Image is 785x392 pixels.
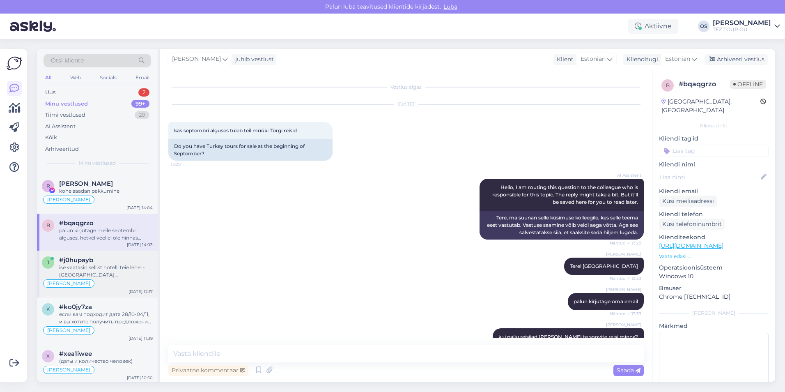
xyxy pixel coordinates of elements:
a: [URL][DOMAIN_NAME] [659,242,723,249]
span: Nähtud ✓ 13:33 [610,275,641,281]
div: Tere, ma suunan selle küsimuse kolleegile, kes selle teema eest vastutab. Vastuse saamine võib ve... [480,211,644,240]
div: Kõik [45,134,57,142]
div: Arhiveeri vestlus [705,54,768,65]
span: [PERSON_NAME] [47,197,90,202]
input: Lisa tag [659,145,769,157]
div: Do you have Turkey tours for sale at the beginning of September? [168,139,333,161]
p: Chrome [TECHNICAL_ID] [659,293,769,301]
span: #bqaqgrzo [59,219,94,227]
div: 20 [135,111,149,119]
div: 99+ [131,100,149,108]
span: Offline [730,80,766,89]
span: 13:29 [171,161,202,167]
div: Minu vestlused [45,100,88,108]
p: Kliendi email [659,187,769,196]
div: [DATE] 14:03 [127,242,153,248]
span: [PERSON_NAME] [47,281,90,286]
span: #xea1iwee [59,350,92,357]
span: Tere! [GEOGRAPHIC_DATA] [570,263,638,269]
span: [PERSON_NAME] [606,286,641,293]
div: [GEOGRAPHIC_DATA], [GEOGRAPHIC_DATA] [661,97,760,115]
span: Nähtud ✓ 13:33 [610,311,641,317]
span: [PERSON_NAME] [606,322,641,328]
div: AI Assistent [45,122,76,131]
div: [PERSON_NAME] [713,20,771,26]
span: Saada [617,367,640,374]
input: Lisa nimi [659,173,759,182]
a: [PERSON_NAME]TEZ TOUR OÜ [713,20,780,33]
span: AI Assistent [611,172,641,178]
div: Email [134,72,151,83]
div: (даты и количество человек) [59,357,153,365]
span: Luba [441,3,460,10]
div: Vestlus algas [168,83,644,91]
span: b [666,82,670,88]
div: [PERSON_NAME] [659,309,769,317]
p: Operatsioonisüsteem [659,263,769,272]
div: Uus [45,88,55,97]
span: R [46,183,50,189]
div: # bqaqgrzo [679,79,730,89]
p: Vaata edasi ... [659,253,769,260]
p: Kliendi tag'id [659,134,769,143]
span: Estonian [665,55,690,64]
span: x [46,353,50,359]
div: если вам подходит дата 28/10-04/11, и вы хотите получить предложение на другие отеля, то напишите... [59,311,153,325]
span: [PERSON_NAME] [47,328,90,333]
span: kui palju reisijad [PERSON_NAME] te soovite reisi minna? [498,334,638,340]
div: [DATE] 10:50 [127,375,153,381]
span: #ko0jy7za [59,303,92,311]
span: [PERSON_NAME] [47,367,90,372]
div: Klient [553,55,574,64]
div: Privaatne kommentaar [168,365,248,376]
span: [PERSON_NAME] [606,251,641,257]
span: palun kirjutage oma email [574,298,638,304]
div: Klienditugi [623,55,658,64]
div: Küsi telefoninumbrit [659,219,725,230]
span: Otsi kliente [51,56,84,65]
span: Ruslana Loode [59,180,113,187]
div: [DATE] [168,101,644,108]
div: Socials [98,72,118,83]
p: Windows 10 [659,272,769,281]
p: Brauser [659,284,769,293]
p: Kliendi nimi [659,160,769,169]
div: Web [69,72,83,83]
img: Askly Logo [7,55,22,71]
div: ise vaatasin sellist hotelli teie lehel - [GEOGRAPHIC_DATA] [GEOGRAPHIC_DATA] [59,264,153,279]
div: All [44,72,53,83]
span: [PERSON_NAME] [172,55,221,64]
span: j [47,259,49,265]
div: Kliendi info [659,122,769,129]
span: #j0hupayb [59,256,93,264]
span: Hello, I am routing this question to the colleague who is responsible for this topic. The reply m... [492,184,639,205]
div: Küsi meiliaadressi [659,196,717,207]
div: [DATE] 14:04 [126,205,153,211]
div: Arhiveeritud [45,145,79,153]
div: 2 [138,88,149,97]
div: kohe saadan pakkumine [59,187,153,195]
span: kas septembri alguses tuleb teil müüki Türgi reisid [174,127,297,134]
div: OS [698,21,709,32]
p: Klienditeekond [659,233,769,242]
p: Kliendi telefon [659,210,769,219]
div: palun kirjutage meile septembri alguses, hetkel veel ei ole hinnas SUVI2026 [59,227,153,242]
div: [DATE] 12:17 [129,288,153,295]
span: b [46,222,50,228]
span: Nähtud ✓ 13:29 [610,240,641,246]
div: [DATE] 11:39 [129,335,153,341]
span: Estonian [581,55,606,64]
span: k [46,306,50,312]
p: Märkmed [659,322,769,330]
span: Minu vestlused [79,159,116,167]
div: juhib vestlust [232,55,274,64]
div: TEZ TOUR OÜ [713,26,771,33]
div: Tiimi vestlused [45,111,85,119]
div: Aktiivne [628,19,678,34]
